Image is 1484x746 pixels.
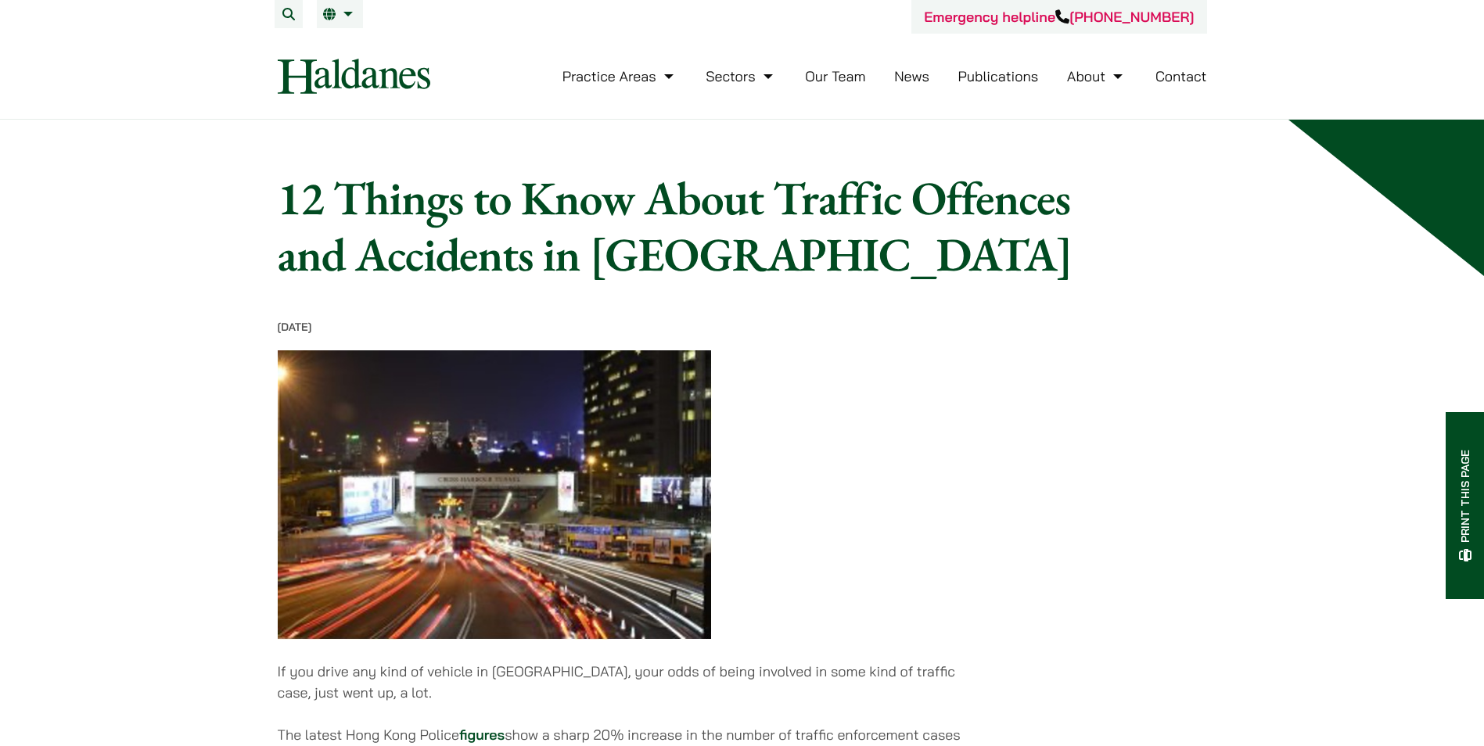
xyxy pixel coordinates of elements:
time: [DATE] [278,320,312,334]
a: Our Team [805,67,865,85]
img: Logo of Haldanes [278,59,430,94]
p: If you drive any kind of vehicle in [GEOGRAPHIC_DATA], your odds of being involved in some kind o... [278,661,975,703]
a: Emergency helpline[PHONE_NUMBER] [924,8,1194,26]
h1: 12 Things to Know About Traffic Offences and Accidents in [GEOGRAPHIC_DATA] [278,170,1090,282]
a: About [1067,67,1126,85]
a: Contact [1155,67,1207,85]
a: Sectors [706,67,776,85]
a: Publications [958,67,1039,85]
a: figures [459,726,505,744]
a: EN [323,8,357,20]
a: Practice Areas [562,67,677,85]
a: News [894,67,929,85]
